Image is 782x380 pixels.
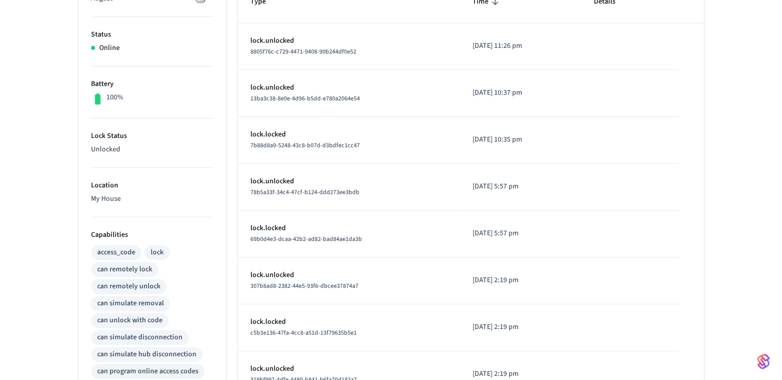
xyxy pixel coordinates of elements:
span: 307b8ad8-2382-44e5-93f6-dbcee37874a7 [250,282,358,290]
img: SeamLogoGradient.69752ec5.svg [757,353,770,370]
div: lock [151,247,163,258]
p: Location [91,180,213,191]
p: lock.unlocked [250,364,448,374]
p: [DATE] 10:35 pm [472,134,570,145]
span: c5b3e136-47fa-4cc8-a51d-13f79635b5e1 [250,329,357,337]
p: [DATE] 2:19 pm [472,275,570,286]
p: Status [91,29,213,40]
p: [DATE] 2:19 pm [472,322,570,333]
div: can simulate removal [97,298,164,309]
p: lock.locked [250,317,448,327]
p: My House [91,194,213,204]
p: lock.unlocked [250,36,448,46]
p: lock.locked [250,223,448,234]
span: 7b88d8a9-5248-43c8-b07d-d3bdfec1cc47 [250,141,360,150]
p: lock.unlocked [250,176,448,187]
div: can program online access codes [97,366,198,377]
p: [DATE] 11:26 pm [472,41,570,51]
p: Battery [91,79,213,90]
p: Online [99,43,120,54]
p: 100% [106,92,123,103]
p: Capabilities [91,230,213,240]
p: lock.locked [250,129,448,140]
p: [DATE] 10:37 pm [472,88,570,98]
div: can unlock with code [97,315,162,326]
div: can remotely unlock [97,281,160,292]
span: 13ba3c38-8e0e-4d96-b5dd-e780a2064e54 [250,94,360,103]
div: can remotely lock [97,264,152,275]
div: access_code [97,247,135,258]
span: 69b0d4e3-dcaa-42b2-ad82-bad84ae1da3b [250,235,362,244]
p: Unlocked [91,144,213,155]
span: 78b5a33f-34c4-47cf-b124-ddd273ee3bdb [250,188,359,197]
p: [DATE] 2:19 pm [472,369,570,379]
div: can simulate disconnection [97,332,183,343]
span: 8805f76c-c729-4471-9408-90b244df0e52 [250,47,356,56]
p: lock.unlocked [250,270,448,281]
p: [DATE] 5:57 pm [472,181,570,192]
p: Lock Status [91,131,213,142]
p: [DATE] 5:57 pm [472,228,570,239]
div: can simulate hub disconnection [97,349,196,360]
p: lock.unlocked [250,82,448,93]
